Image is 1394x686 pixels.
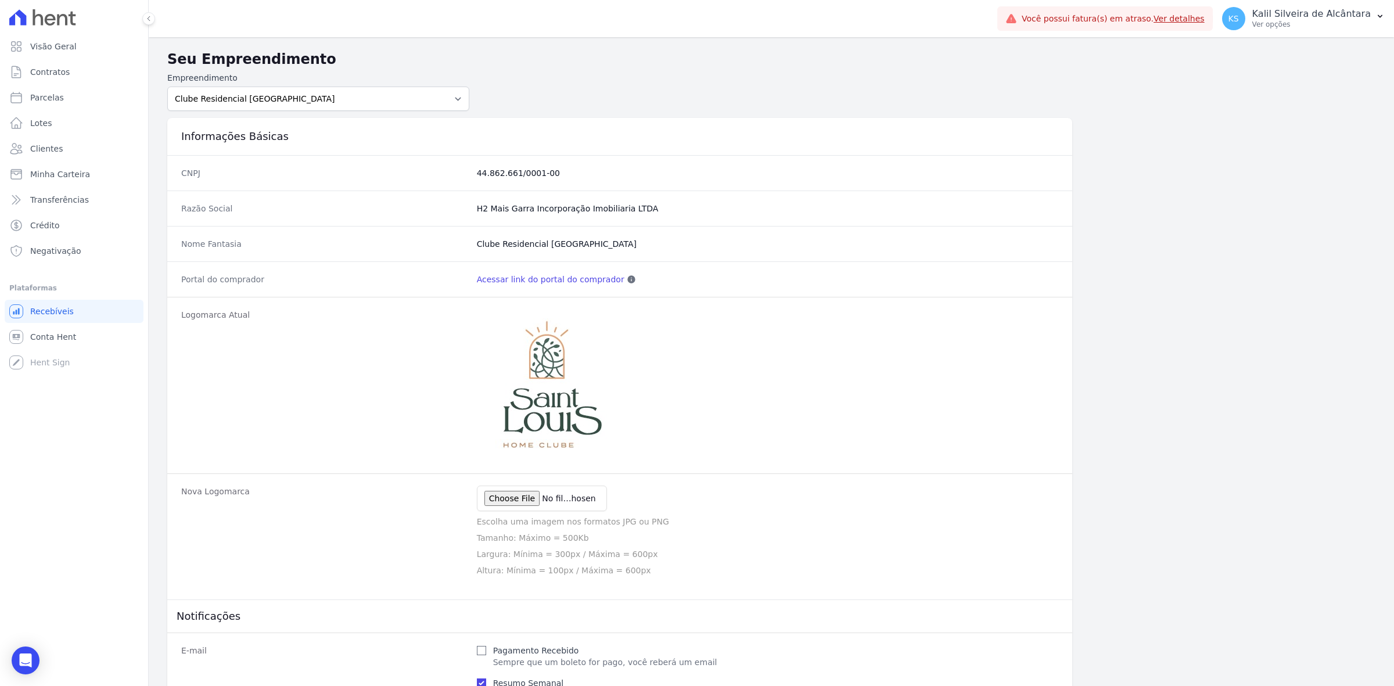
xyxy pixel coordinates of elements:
a: Ver detalhes [1154,14,1205,23]
p: Escolha uma imagem nos formatos JPG ou PNG [477,516,1058,527]
a: Lotes [5,112,143,135]
span: Negativação [30,245,81,257]
a: Conta Hent [5,325,143,349]
a: Recebíveis [5,300,143,323]
label: Pagamento Recebido [493,646,579,655]
div: Plataformas [9,281,139,295]
a: Visão Geral [5,35,143,58]
a: Contratos [5,60,143,84]
dt: Logomarca Atual [181,309,468,462]
a: Negativação [5,239,143,263]
a: Transferências [5,188,143,211]
p: Ver opções [1252,20,1371,29]
img: WhatsApp%20Image%202022-09-01%20at%2011.39.41.jpeg [477,309,615,462]
dd: Clube Residencial [GEOGRAPHIC_DATA] [477,238,1058,250]
p: Sempre que um boleto for pago, você reberá um email [493,656,717,668]
span: Contratos [30,66,70,78]
a: Clientes [5,137,143,160]
a: Minha Carteira [5,163,143,186]
h3: Informações Básicas [181,130,1058,143]
a: Crédito [5,214,143,237]
h2: Seu Empreendimento [167,49,1375,70]
dt: Portal do comprador [181,274,468,285]
h3: Notificações [177,609,1063,623]
p: Largura: Mínima = 300px / Máxima = 600px [477,548,1058,560]
span: Recebíveis [30,306,74,317]
span: Transferências [30,194,89,206]
dd: 44.862.661/0001-00 [477,167,1058,179]
span: Clientes [30,143,63,155]
a: Parcelas [5,86,143,109]
dt: CNPJ [181,167,468,179]
span: KS [1228,15,1239,23]
span: Minha Carteira [30,168,90,180]
span: Visão Geral [30,41,77,52]
dt: Razão Social [181,203,468,214]
span: Conta Hent [30,331,76,343]
button: KS Kalil Silveira de Alcântara Ver opções [1213,2,1394,35]
dt: Nova Logomarca [181,486,468,576]
span: Você possui fatura(s) em atraso. [1022,13,1205,25]
dt: Nome Fantasia [181,238,468,250]
p: Altura: Mínima = 100px / Máxima = 600px [477,565,1058,576]
a: Acessar link do portal do comprador [477,274,624,285]
span: Parcelas [30,92,64,103]
p: Tamanho: Máximo = 500Kb [477,532,1058,544]
span: Crédito [30,220,60,231]
p: Kalil Silveira de Alcântara [1252,8,1371,20]
label: Empreendimento [167,72,469,84]
span: Lotes [30,117,52,129]
dd: H2 Mais Garra Incorporação Imobiliaria LTDA [477,203,1058,214]
div: Open Intercom Messenger [12,647,39,674]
